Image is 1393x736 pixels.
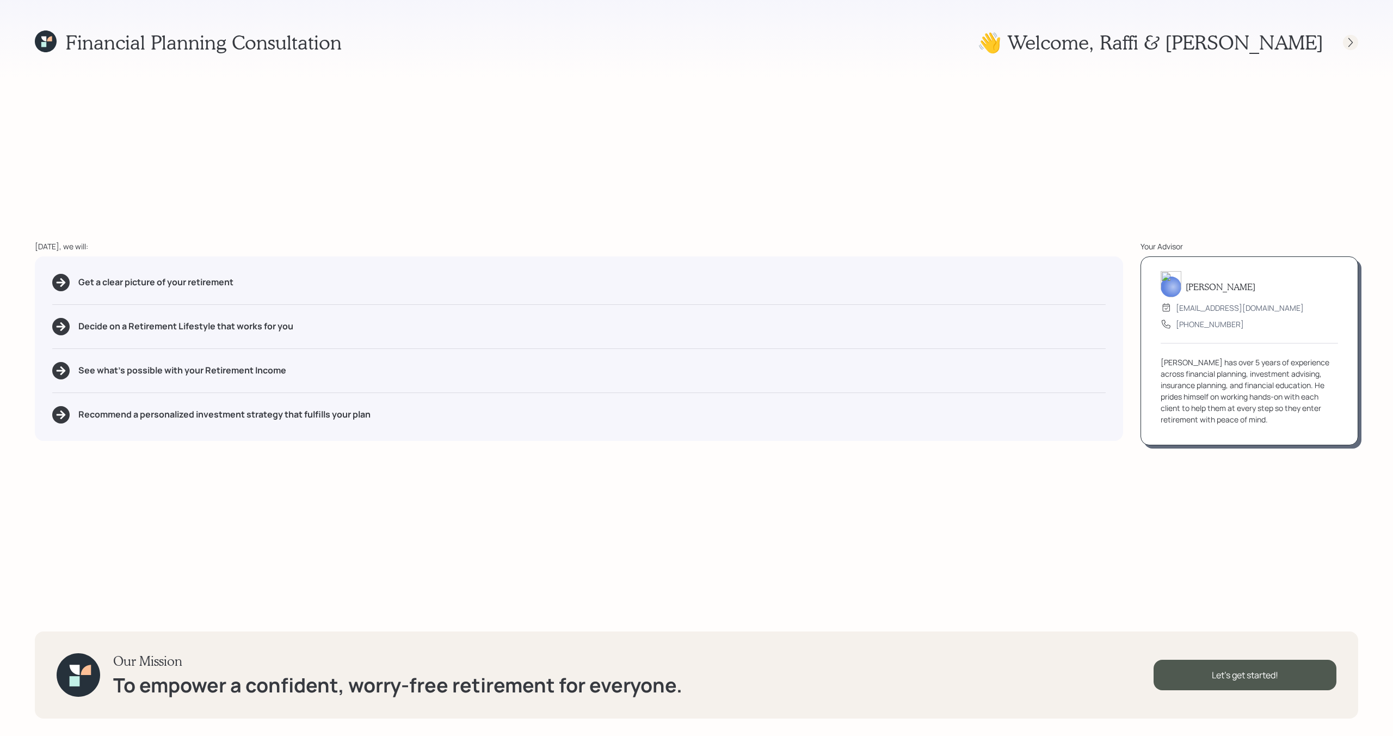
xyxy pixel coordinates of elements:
[113,673,682,697] h1: To empower a confident, worry-free retirement for everyone.
[1186,281,1255,292] h5: [PERSON_NAME]
[1161,271,1181,297] img: michael-russo-headshot.png
[1141,241,1358,252] div: Your Advisor
[1161,357,1338,425] div: [PERSON_NAME] has over 5 years of experience across financial planning, investment advising, insu...
[78,365,286,376] h5: See what's possible with your Retirement Income
[35,241,1123,252] div: [DATE], we will:
[78,277,233,287] h5: Get a clear picture of your retirement
[1154,660,1336,690] div: Let's get started!
[65,30,342,54] h1: Financial Planning Consultation
[977,30,1323,54] h1: 👋 Welcome , Raffi & [PERSON_NAME]
[1176,318,1244,330] div: [PHONE_NUMBER]
[78,409,371,420] h5: Recommend a personalized investment strategy that fulfills your plan
[1176,302,1304,314] div: [EMAIL_ADDRESS][DOMAIN_NAME]
[113,653,682,669] h3: Our Mission
[78,321,293,332] h5: Decide on a Retirement Lifestyle that works for you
